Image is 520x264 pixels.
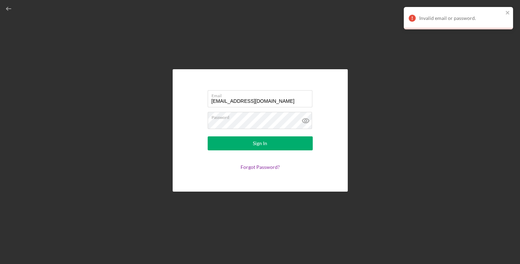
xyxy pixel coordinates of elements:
button: close [505,10,510,16]
button: Sign In [208,136,313,150]
a: Forgot Password? [241,164,280,170]
label: Password [212,112,312,120]
label: Email [212,91,312,98]
div: Invalid email or password. [419,15,503,21]
div: Sign In [253,136,267,150]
